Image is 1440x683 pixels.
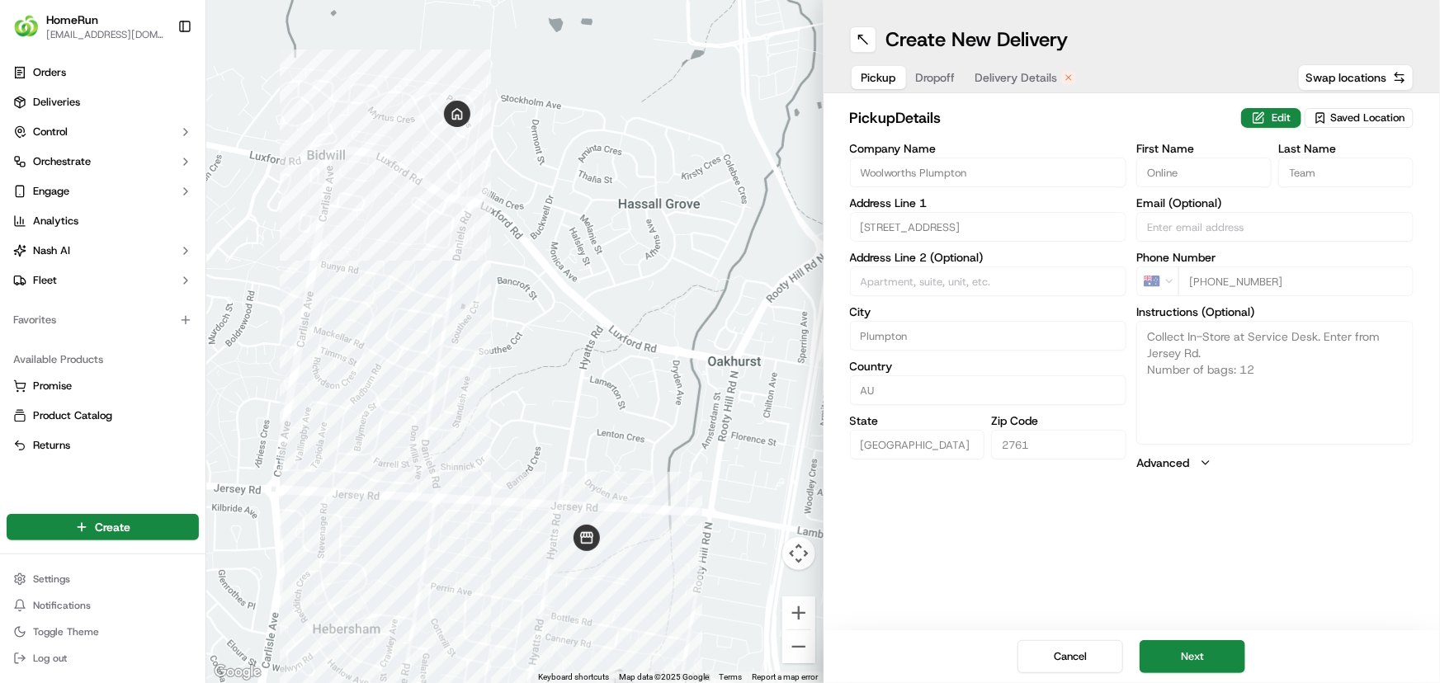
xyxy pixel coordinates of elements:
button: Edit [1241,108,1301,128]
a: 📗Knowledge Base [10,233,133,262]
div: 📗 [17,241,30,254]
button: Zoom in [782,596,815,629]
span: Map data ©2025 Google [620,672,710,681]
div: Favorites [7,307,199,333]
span: Create [95,519,130,535]
span: Notifications [33,599,91,612]
label: City [850,306,1127,318]
div: We're available if you need us! [56,174,209,187]
button: Create [7,514,199,540]
img: Nash [17,16,50,49]
div: Available Products [7,346,199,373]
span: Delivery Details [975,69,1058,86]
button: Cancel [1017,640,1123,673]
label: Zip Code [991,415,1126,426]
span: Analytics [33,214,78,228]
a: Terms (opens in new tab) [720,672,743,681]
a: Powered byPylon [116,279,200,292]
label: Company Name [850,143,1127,154]
input: Enter company name [850,158,1127,187]
span: Orders [33,65,66,80]
span: Engage [33,184,69,199]
span: Pylon [164,280,200,292]
button: Orchestrate [7,148,199,175]
p: Welcome 👋 [17,66,300,92]
input: Enter first name [1136,158,1272,187]
span: Fleet [33,273,57,288]
h2: pickup Details [850,106,1232,130]
span: API Documentation [156,239,265,256]
button: Map camera controls [782,537,815,570]
button: Advanced [1136,455,1414,471]
input: Enter email address [1136,212,1414,242]
label: Phone Number [1136,252,1414,263]
label: Country [850,360,1127,372]
input: Apartment, suite, unit, etc. [850,266,1127,296]
span: Dropoff [916,69,956,86]
label: Address Line 1 [850,197,1127,209]
button: Saved Location [1305,106,1414,130]
button: Promise [7,373,199,399]
label: Address Line 2 (Optional) [850,252,1127,263]
label: Instructions (Optional) [1136,306,1414,318]
a: Returns [13,438,192,453]
span: Settings [33,572,70,586]
button: HomeRun [46,12,98,28]
button: Engage [7,178,199,205]
label: Advanced [1136,455,1189,471]
input: Enter last name [1278,158,1414,187]
input: Enter city [850,321,1127,351]
button: Keyboard shortcuts [539,671,610,683]
button: Zoom out [782,630,815,663]
h1: Create New Delivery [886,26,1069,53]
button: Start new chat [281,163,300,182]
span: Deliveries [33,95,80,110]
label: Email (Optional) [1136,197,1414,209]
input: Enter zip code [991,430,1126,459]
a: Orders [7,59,199,86]
a: Promise [13,379,192,393]
span: Log out [33,652,67,665]
input: Enter state [850,430,985,459]
a: Open this area in Google Maps (opens a new window) [210,662,265,683]
div: Start new chat [56,158,271,174]
span: Knowledge Base [33,239,126,256]
button: Toggle Theme [7,620,199,643]
span: Nash AI [33,243,70,258]
button: Control [7,119,199,145]
button: Fleet [7,267,199,294]
a: Product Catalog [13,408,192,423]
span: Orchestrate [33,154,91,169]
button: [EMAIL_ADDRESS][DOMAIN_NAME] [46,28,164,41]
button: HomeRunHomeRun[EMAIL_ADDRESS][DOMAIN_NAME] [7,7,171,46]
span: Saved Location [1330,111,1405,125]
span: Pickup [862,69,896,86]
button: Product Catalog [7,403,199,429]
img: HomeRun [13,13,40,40]
button: Swap locations [1298,64,1414,91]
span: Swap locations [1305,69,1386,86]
img: 1736555255976-a54dd68f-1ca7-489b-9aae-adbdc363a1c4 [17,158,46,187]
button: Settings [7,568,199,591]
button: Nash AI [7,238,199,264]
input: Got a question? Start typing here... [43,106,297,124]
a: Report a map error [753,672,819,681]
span: Toggle Theme [33,625,99,638]
a: Deliveries [7,89,199,115]
button: Returns [7,432,199,459]
label: First Name [1136,143,1272,154]
button: Log out [7,647,199,670]
input: Enter phone number [1178,266,1414,296]
a: 💻API Documentation [133,233,271,262]
input: Enter address [850,212,1127,242]
span: Promise [33,379,72,393]
img: Google [210,662,265,683]
textarea: Collect In-Store at Service Desk. Enter from Jersey Rd. Number of bags: 12 [1136,321,1414,445]
button: Next [1140,640,1245,673]
div: 💻 [139,241,153,254]
label: Last Name [1278,143,1414,154]
button: Notifications [7,594,199,617]
a: Analytics [7,208,199,234]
